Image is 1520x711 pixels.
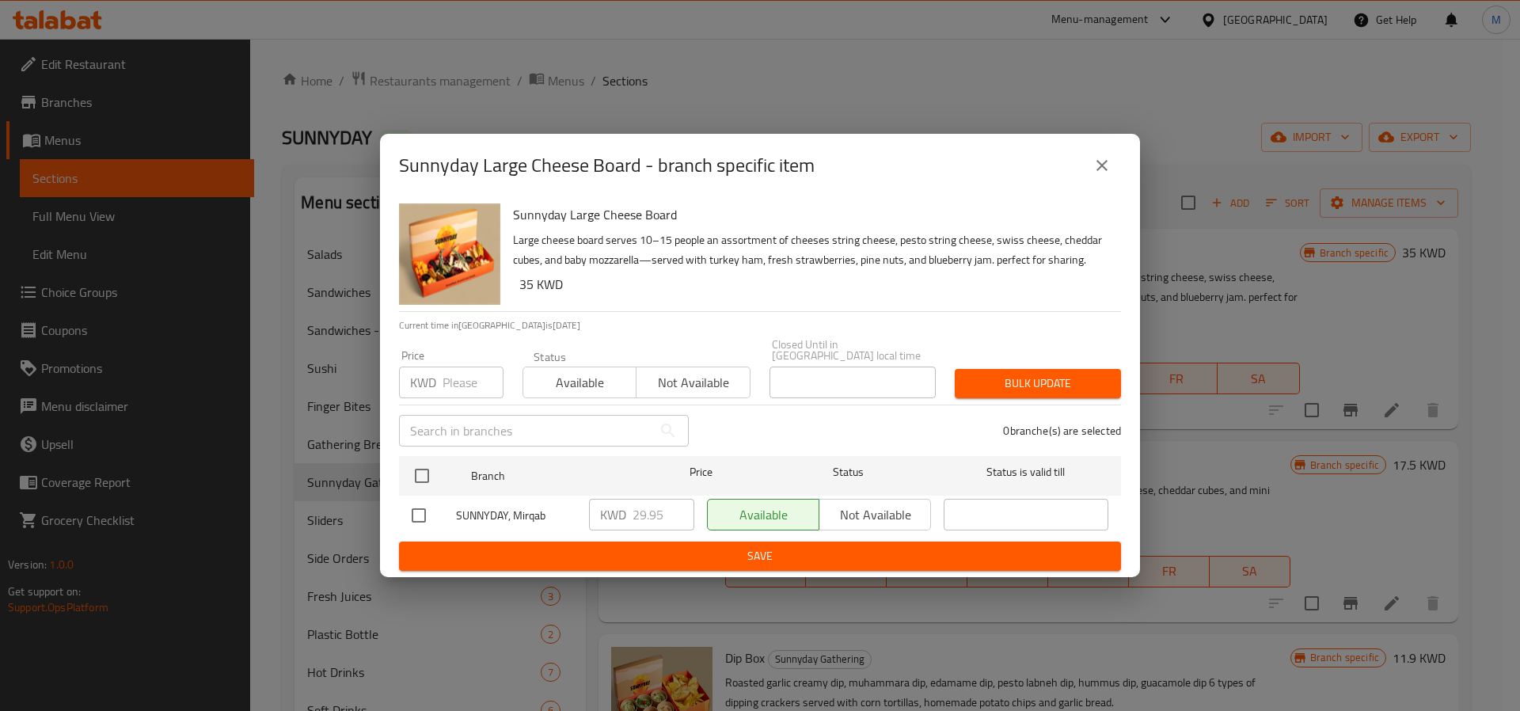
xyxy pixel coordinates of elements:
input: Please enter price [443,367,503,398]
h6: Sunnyday Large Cheese Board [513,203,1108,226]
input: Please enter price [633,499,694,530]
span: Status is valid till [944,462,1108,482]
p: KWD [600,505,626,524]
button: Available [522,367,636,398]
span: Save [412,546,1108,566]
button: Save [399,542,1121,571]
p: 0 branche(s) are selected [1003,423,1121,439]
img: Sunnyday Large Cheese Board [399,203,500,305]
span: Price [648,462,754,482]
span: Available [530,371,630,394]
input: Search in branches [399,415,652,447]
button: close [1083,146,1121,184]
button: Not available [636,367,750,398]
span: Not available [643,371,743,394]
button: Bulk update [955,369,1121,398]
h6: 35 KWD [519,273,1108,295]
p: Current time in [GEOGRAPHIC_DATA] is [DATE] [399,318,1121,333]
span: SUNNYDAY, Mirqab [456,506,576,526]
span: Bulk update [967,374,1108,394]
span: Status [766,462,931,482]
span: Branch [471,466,636,486]
h2: Sunnyday Large Cheese Board - branch specific item [399,153,815,178]
p: KWD [410,373,436,392]
p: Large cheese board serves 10–15 people an assortment of cheeses string cheese, pesto string chees... [513,230,1108,270]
